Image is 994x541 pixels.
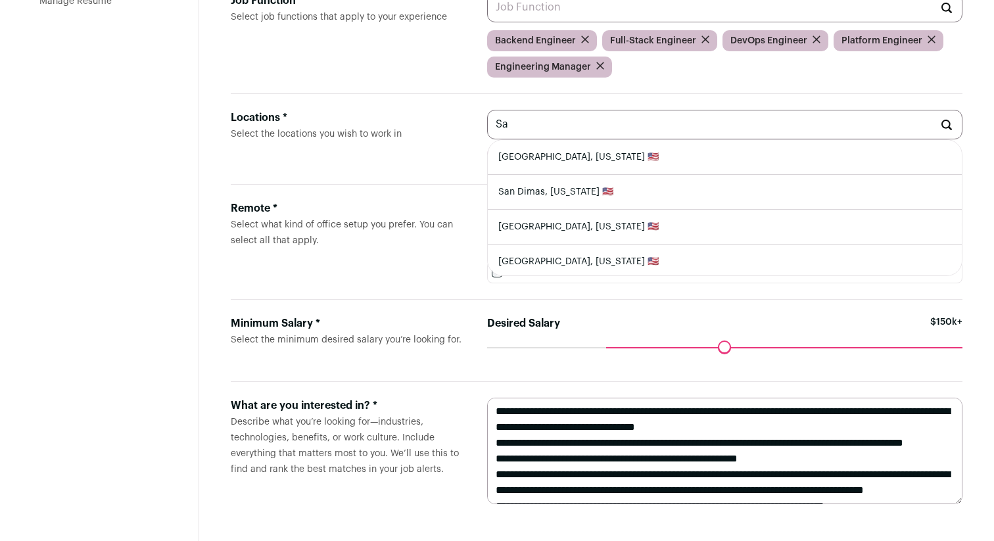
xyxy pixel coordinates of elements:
span: DevOps Engineer [730,34,807,47]
span: Backend Engineer [495,34,576,47]
li: [GEOGRAPHIC_DATA], [US_STATE] 🇺🇸 [488,245,962,279]
label: Desired Salary [487,316,560,331]
div: What are you interested in? * [231,398,466,413]
span: Select job functions that apply to your experience [231,12,447,22]
span: Select what kind of office setup you prefer. You can select all that apply. [231,220,453,245]
input: Location [487,110,962,139]
span: Describe what you’re looking for—industries, technologies, benefits, or work culture. Include eve... [231,417,459,474]
span: Full-Stack Engineer [610,34,696,47]
div: Remote * [231,200,466,216]
span: Platform Engineer [841,34,922,47]
div: Minimum Salary * [231,316,466,331]
div: Locations * [231,110,466,126]
span: Engineering Manager [495,60,591,74]
span: $150k+ [930,316,962,347]
input: Remote [492,267,502,277]
label: Remote [487,261,962,283]
li: San Dimas, [US_STATE] 🇺🇸 [488,175,962,210]
span: Select the locations you wish to work in [231,129,402,139]
li: [GEOGRAPHIC_DATA], [US_STATE] 🇺🇸 [488,140,962,175]
span: Select the minimum desired salary you’re looking for. [231,335,461,344]
li: [GEOGRAPHIC_DATA], [US_STATE] 🇺🇸 [488,210,962,245]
